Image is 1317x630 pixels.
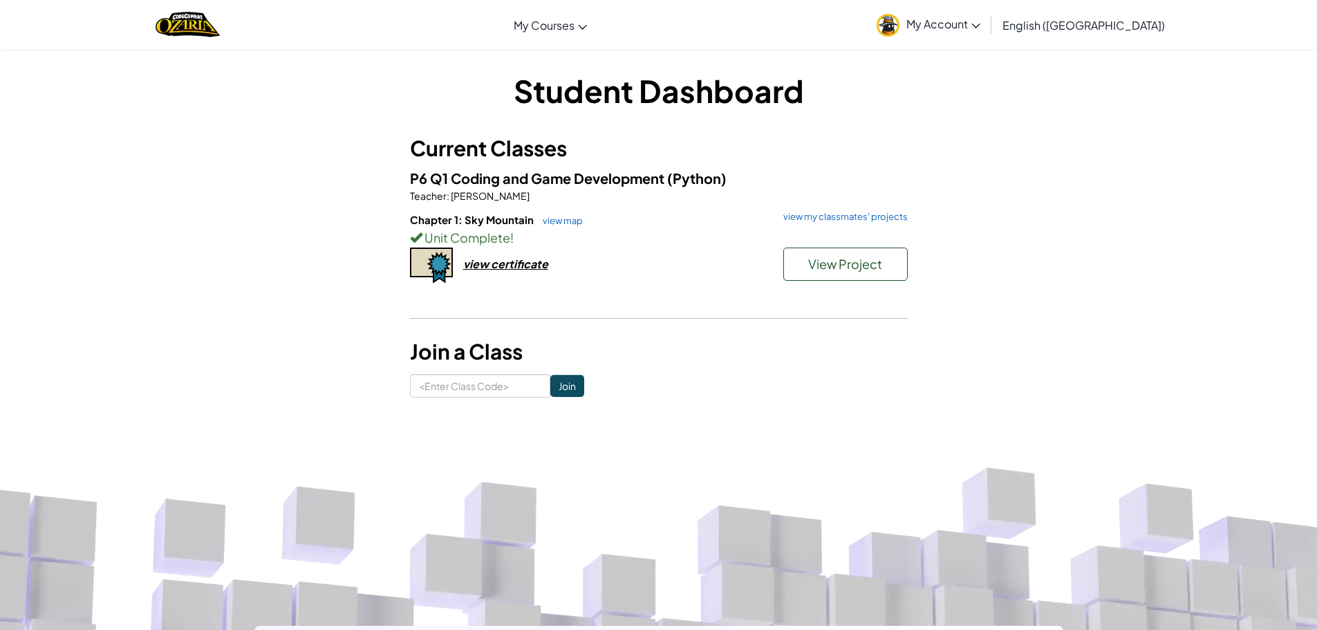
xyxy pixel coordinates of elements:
span: Chapter 1: Sky Mountain [410,213,536,226]
span: My Courses [514,18,575,33]
a: My Account [870,3,987,46]
input: Join [550,375,584,397]
input: <Enter Class Code> [410,374,550,398]
a: view certificate [410,257,548,271]
span: English ([GEOGRAPHIC_DATA]) [1002,18,1165,33]
img: Home [156,10,220,39]
img: avatar [877,14,899,37]
span: My Account [906,17,980,31]
a: Ozaria by CodeCombat logo [156,10,220,39]
span: [PERSON_NAME] [449,189,530,202]
h3: Current Classes [410,133,908,164]
span: View Project [808,256,882,272]
span: Teacher [410,189,447,202]
h3: Join a Class [410,336,908,367]
span: (Python) [667,169,727,187]
span: : [447,189,449,202]
a: English ([GEOGRAPHIC_DATA]) [996,6,1172,44]
img: certificate-icon.png [410,248,453,284]
button: View Project [783,248,908,281]
span: Unit Complete [422,230,510,245]
span: P6 Q1 Coding and Game Development [410,169,667,187]
div: view certificate [463,257,548,271]
span: ! [510,230,514,245]
a: view my classmates' projects [776,212,908,221]
h1: Student Dashboard [410,69,908,112]
a: My Courses [507,6,594,44]
a: view map [536,215,583,226]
